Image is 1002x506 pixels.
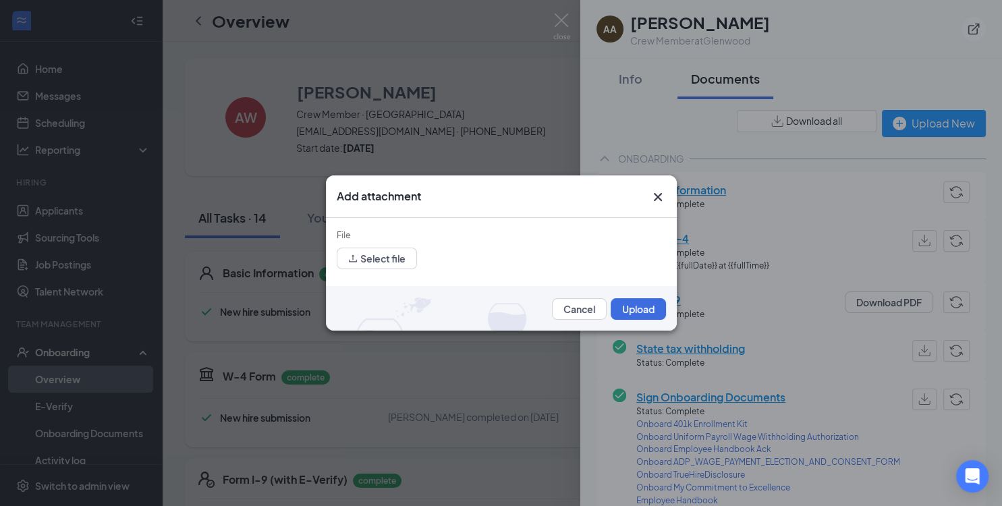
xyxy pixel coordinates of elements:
[337,230,350,240] label: File
[650,189,666,205] svg: Cross
[337,248,417,269] button: upload Select file
[956,460,989,493] div: Open Intercom Messenger
[650,189,666,205] button: Close
[337,255,417,265] span: upload Select file
[348,254,358,263] span: upload
[337,189,421,204] h3: Add attachment
[552,298,607,320] button: Cancel
[611,298,666,320] button: Upload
